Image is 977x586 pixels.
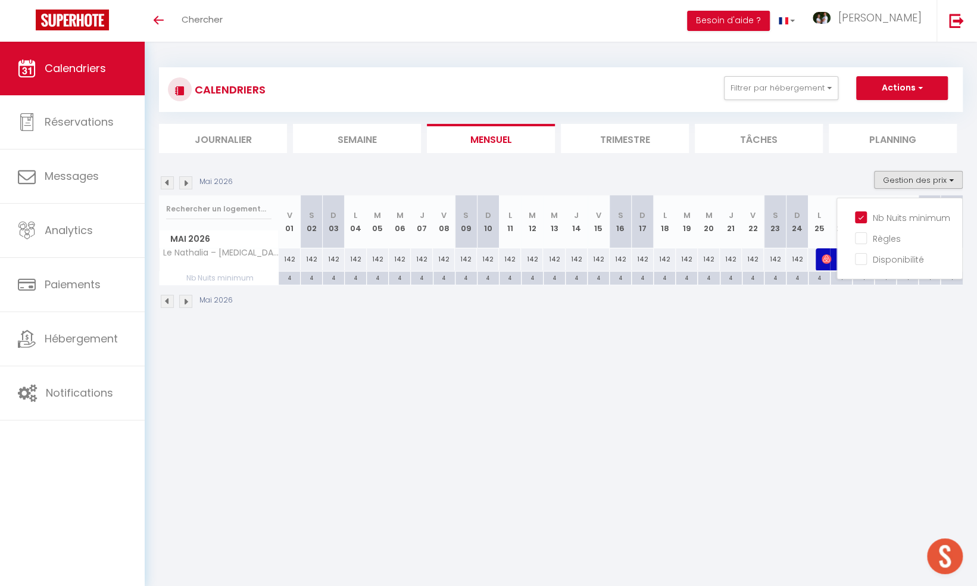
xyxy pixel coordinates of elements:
th: 18 [654,195,676,248]
div: 4 [301,272,322,283]
abbr: L [663,210,666,221]
th: 27 [853,195,875,248]
li: Trimestre [561,124,689,153]
button: Actions [856,76,948,100]
abbr: S [618,210,623,221]
div: 142 [786,248,808,270]
abbr: V [441,210,447,221]
th: 09 [455,195,477,248]
p: Mai 2026 [199,295,233,306]
li: Planning [829,124,957,153]
abbr: M [529,210,536,221]
div: 142 [764,248,786,270]
button: Gestion des prix [874,171,963,189]
div: 142 [654,248,676,270]
div: 142 [610,248,632,270]
div: 4 [477,272,499,283]
div: 4 [786,272,808,283]
button: Besoin d'aide ? [687,11,770,31]
div: 4 [720,272,742,283]
th: 13 [543,195,565,248]
abbr: L [508,210,512,221]
th: 10 [477,195,499,248]
abbr: J [729,210,733,221]
th: 31 [941,195,963,248]
abbr: S [463,210,469,221]
th: 30 [919,195,941,248]
abbr: S [309,210,314,221]
abbr: D [330,210,336,221]
th: 01 [279,195,301,248]
th: 20 [698,195,720,248]
div: 142 [477,248,499,270]
div: 142 [499,248,521,270]
span: [PERSON_NAME] [822,248,895,270]
div: 4 [367,272,388,283]
abbr: V [750,210,756,221]
abbr: S [772,210,778,221]
th: 15 [588,195,610,248]
span: Paiements [45,277,101,292]
div: 4 [522,272,543,283]
span: Le Nathalia – [MEDICAL_DATA] 4 étoiles, vue port de [GEOGRAPHIC_DATA] [161,248,280,257]
th: 26 [830,195,852,248]
th: 08 [433,195,455,248]
div: 142 [543,248,565,270]
div: 4 [500,272,521,283]
div: Ouvrir le chat [927,538,963,574]
th: 04 [345,195,367,248]
div: 4 [809,272,830,283]
div: 4 [764,272,786,283]
h3: CALENDRIERS [192,76,266,103]
th: 06 [389,195,411,248]
th: 03 [323,195,345,248]
div: 142 [367,248,389,270]
th: 16 [610,195,632,248]
abbr: M [551,210,558,221]
img: ... [813,12,831,24]
div: 4 [742,272,764,283]
input: Rechercher un logement... [166,198,271,220]
th: 14 [566,195,588,248]
div: 142 [742,248,764,270]
span: Mai 2026 [160,230,278,248]
th: 02 [301,195,323,248]
div: 4 [610,272,631,283]
th: 21 [720,195,742,248]
span: [PERSON_NAME] [838,10,922,25]
img: logout [949,13,964,28]
abbr: L [817,210,821,221]
abbr: M [683,210,690,221]
div: 142 [632,248,654,270]
div: 142 [566,248,588,270]
div: 142 [720,248,742,270]
abbr: V [596,210,601,221]
div: 142 [389,248,411,270]
div: 4 [566,272,587,283]
div: 142 [676,248,698,270]
div: 142 [433,248,455,270]
img: Super Booking [36,10,109,30]
th: 22 [742,195,764,248]
span: Notifications [46,385,113,400]
abbr: M [396,210,403,221]
th: 12 [521,195,543,248]
div: 4 [455,272,477,283]
span: Réservations [45,114,114,129]
abbr: M [374,210,381,221]
th: 28 [875,195,897,248]
th: 19 [676,195,698,248]
div: 142 [521,248,543,270]
th: 17 [632,195,654,248]
p: Mai 2026 [199,176,233,188]
th: 24 [786,195,808,248]
span: Messages [45,169,99,183]
div: 4 [632,272,653,283]
span: Calendriers [45,61,106,76]
div: 4 [698,272,719,283]
li: Mensuel [427,124,555,153]
div: 142 [345,248,367,270]
abbr: V [287,210,292,221]
th: 07 [411,195,433,248]
li: Journalier [159,124,287,153]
